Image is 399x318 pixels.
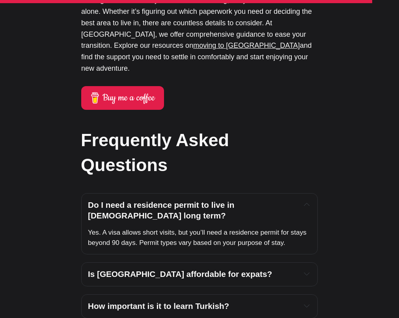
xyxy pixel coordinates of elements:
[81,86,164,110] a: Buy me a coffee
[81,128,317,177] h2: Frequently Asked Questions
[88,229,308,246] span: Yes. A visa allows short visits, but you’ll need a residence permit for stays beyond 90 days. Per...
[302,301,311,310] button: Expand toggle to read content
[88,200,237,220] strong: Do I need a residence permit to live in [DEMOGRAPHIC_DATA] long term?
[88,269,272,278] strong: Is [GEOGRAPHIC_DATA] affordable for expats?
[88,301,229,310] strong: How important is it to learn Turkish?
[302,269,311,278] button: Expand toggle to read content
[302,200,311,209] button: Expand toggle to read content
[193,41,300,49] a: moving to [GEOGRAPHIC_DATA]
